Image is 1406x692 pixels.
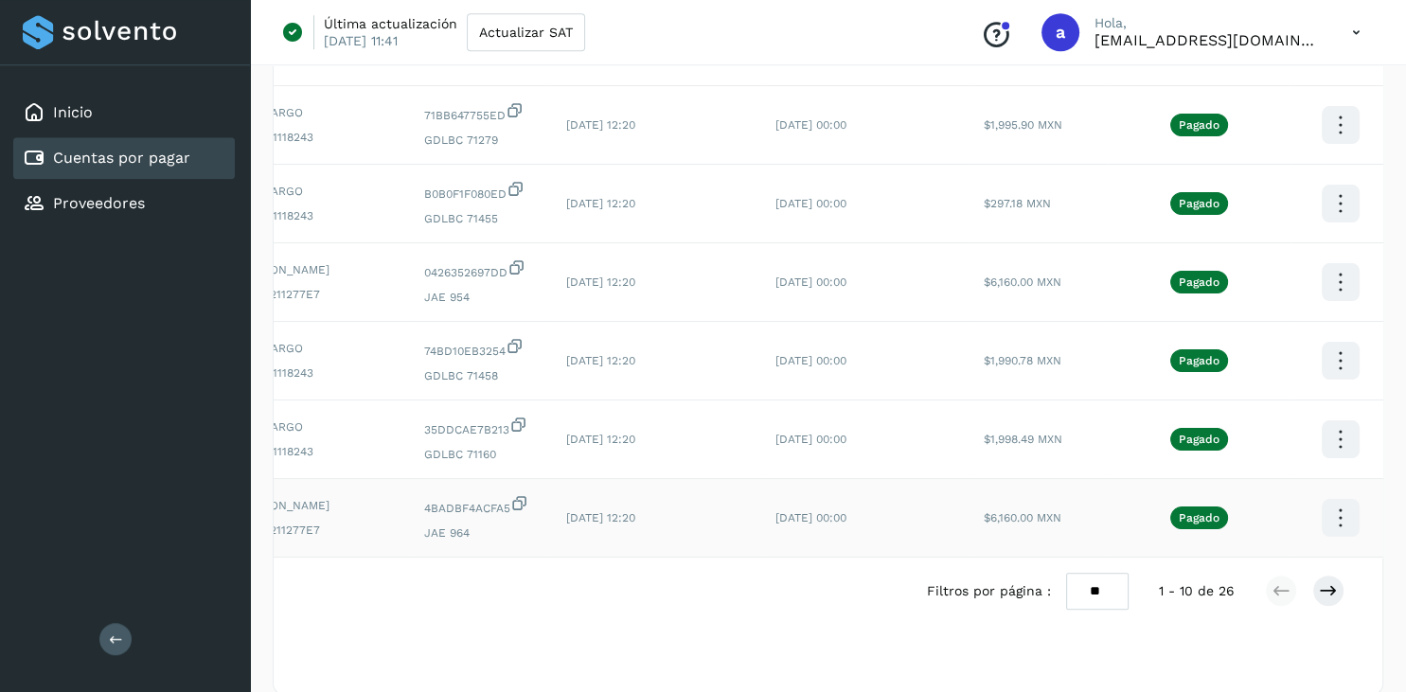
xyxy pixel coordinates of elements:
[1179,433,1219,446] p: Pagado
[775,354,846,367] span: [DATE] 00:00
[1179,118,1219,132] p: Pagado
[984,354,1061,367] span: $1,990.78 MXN
[324,15,457,32] p: Última actualización
[13,183,235,224] div: Proveedores
[237,104,394,121] span: BAS CARGO
[237,497,394,514] span: [PERSON_NAME]
[53,103,93,121] a: Inicio
[1179,511,1219,524] p: Pagado
[775,275,846,289] span: [DATE] 00:00
[424,446,536,463] span: GDLBC 71160
[984,118,1062,132] span: $1,995.90 MXN
[424,258,536,281] span: 0426352697DD
[424,524,536,541] span: JAE 964
[984,275,1061,289] span: $6,160.00 MXN
[479,26,573,39] span: Actualizar SAT
[1095,15,1322,31] p: Hola,
[237,340,394,357] span: BAS CARGO
[566,433,635,446] span: [DATE] 12:20
[566,197,635,210] span: [DATE] 12:20
[566,118,635,132] span: [DATE] 12:20
[775,118,846,132] span: [DATE] 00:00
[775,433,846,446] span: [DATE] 00:00
[424,289,536,306] span: JAE 954
[424,101,536,124] span: 71BB647755ED
[237,443,394,460] span: BCA221118243
[984,433,1062,446] span: $1,998.49 MXN
[53,149,190,167] a: Cuentas por pagar
[424,416,536,438] span: 35DDCAE7B213
[775,511,846,524] span: [DATE] 00:00
[1159,581,1235,601] span: 1 - 10 de 26
[13,92,235,133] div: Inicio
[927,581,1051,601] span: Filtros por página :
[237,364,394,381] span: BCA221118243
[1179,354,1219,367] p: Pagado
[1179,275,1219,289] p: Pagado
[237,522,394,539] span: EIHJ9211277E7
[237,129,394,146] span: BCA221118243
[237,207,394,224] span: BCA221118243
[467,13,585,51] button: Actualizar SAT
[566,511,635,524] span: [DATE] 12:20
[13,137,235,179] div: Cuentas por pagar
[984,511,1061,524] span: $6,160.00 MXN
[237,183,394,200] span: BAS CARGO
[1179,197,1219,210] p: Pagado
[566,354,635,367] span: [DATE] 12:20
[566,275,635,289] span: [DATE] 12:20
[775,197,846,210] span: [DATE] 00:00
[237,418,394,435] span: BAS CARGO
[984,197,1051,210] span: $297.18 MXN
[424,337,536,360] span: 74BD10EB3254
[53,194,145,212] a: Proveedores
[1095,31,1322,49] p: administracion@supplinkplan.com
[237,261,394,278] span: [PERSON_NAME]
[424,132,536,149] span: GDLBC 71279
[424,367,536,384] span: GDLBC 71458
[424,494,536,517] span: 4BADBF4ACFA5
[324,32,398,49] p: [DATE] 11:41
[237,286,394,303] span: EIHJ9211277E7
[424,180,536,203] span: B0B0F1F080ED
[424,210,536,227] span: GDLBC 71455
